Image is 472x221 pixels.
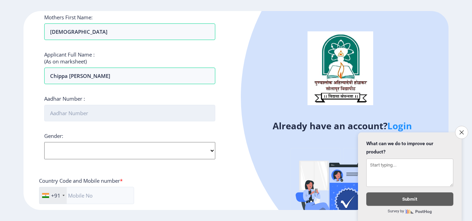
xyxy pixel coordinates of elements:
label: Mothers First Name: [44,14,93,21]
input: Last Name [44,23,215,40]
label: Applicant Full Name : (As on marksheet) [44,51,95,65]
label: Country Code and Mobile number [39,177,123,184]
input: Mobile No [39,187,134,204]
label: Gender: [44,132,63,139]
img: logo [308,31,373,105]
label: Aadhar Number : [44,95,85,102]
a: Login [387,120,412,132]
div: +91 [51,192,60,199]
input: Full Name [44,68,215,84]
div: India (भारत): +91 [39,187,67,204]
input: Aadhar Number [44,105,215,121]
h4: Already have an account? [241,120,443,131]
